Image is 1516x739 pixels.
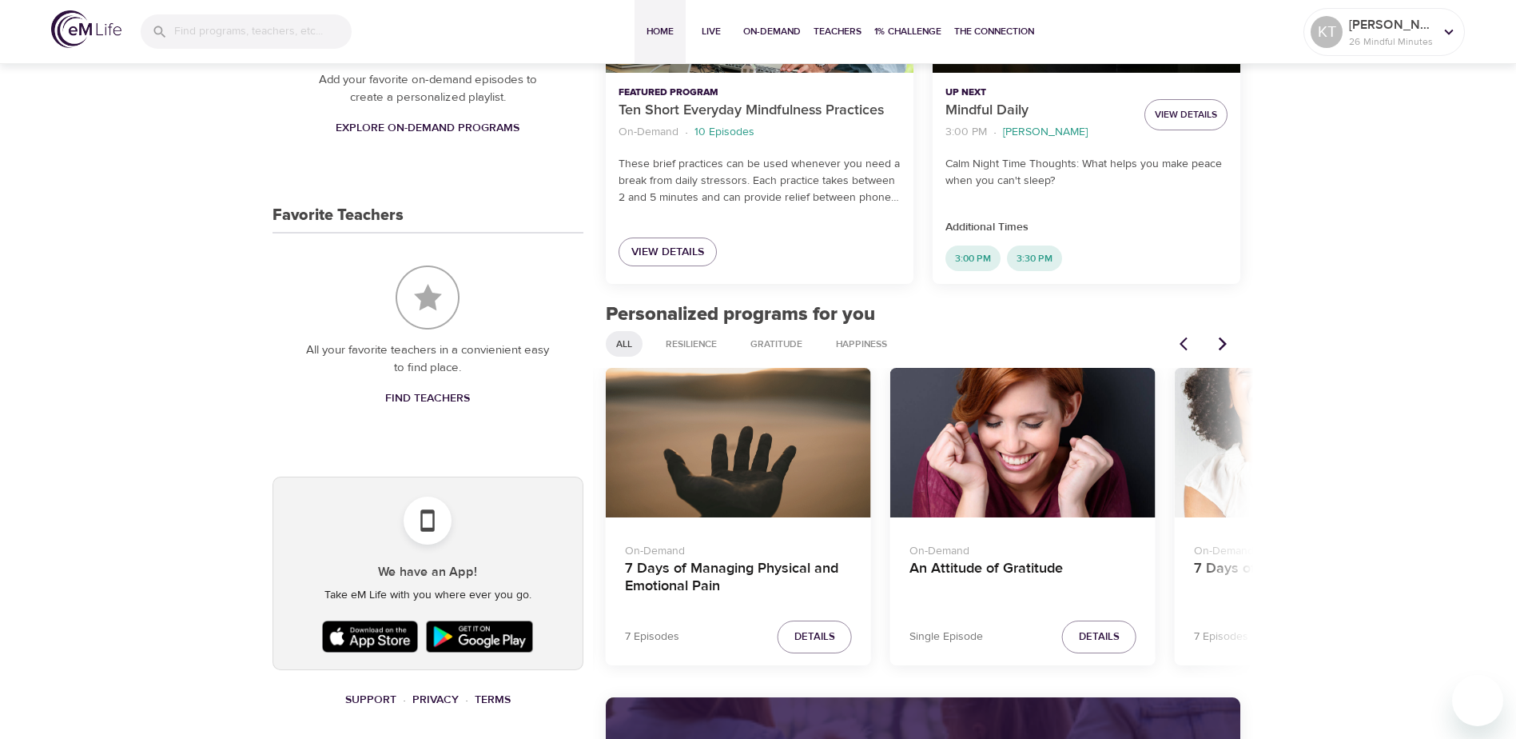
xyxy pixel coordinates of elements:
[1144,99,1228,130] button: View Details
[1349,15,1434,34] p: [PERSON_NAME]
[606,303,1241,326] h2: Personalized programs for you
[909,560,1136,598] h4: An Attitude of Gratitude
[619,122,901,143] nav: breadcrumb
[631,242,704,262] span: View Details
[945,219,1228,236] p: Additional Times
[619,238,717,267] a: View Details
[396,266,460,330] img: Favorite Teachers
[318,617,422,657] img: Apple App Store
[619,156,901,206] p: These brief practices can be used whenever you need a break from daily stressors. Each practice t...
[304,71,551,107] p: Add your favorite on-demand episodes to create a personalized playlist.
[329,114,526,143] a: Explore On-Demand Programs
[1003,124,1088,141] p: [PERSON_NAME]
[606,368,871,517] button: 7 Days of Managing Physical and Emotional Pain
[1007,246,1062,271] div: 3:30 PM
[1452,675,1503,726] iframe: Button to launch messaging window
[385,389,470,409] span: Find Teachers
[286,587,570,604] p: Take eM Life with you where ever you go.
[403,689,406,711] li: ·
[909,537,1136,560] p: On-Demand
[778,621,852,653] button: Details
[826,331,897,357] div: Happiness
[336,118,519,138] span: Explore On-Demand Programs
[1079,628,1120,646] span: Details
[619,124,678,141] p: On-Demand
[694,124,754,141] p: 10 Episodes
[1311,16,1343,48] div: KT
[814,23,861,40] span: Teachers
[607,338,642,351] span: All
[945,100,1132,122] p: Mindful Daily
[345,693,396,707] a: Support
[625,629,679,645] p: 7 Episodes
[606,331,643,357] div: All
[1062,621,1136,653] button: Details
[273,689,583,711] nav: breadcrumb
[422,617,537,657] img: Google Play Store
[890,368,1156,517] button: An Attitude of Gratitude
[945,124,987,141] p: 3:00 PM
[954,23,1034,40] span: The Connection
[826,338,897,351] span: Happiness
[475,693,511,707] a: Terms
[874,23,941,40] span: 1% Challenge
[993,122,997,143] li: ·
[1194,537,1421,560] p: On-Demand
[379,384,476,413] a: Find Teachers
[794,628,835,646] span: Details
[945,86,1132,100] p: Up Next
[945,246,1001,271] div: 3:00 PM
[273,206,404,225] h3: Favorite Teachers
[619,86,901,100] p: Featured Program
[1205,326,1240,362] button: Next items
[1194,560,1421,598] h4: 7 Days of Happiness
[909,629,983,645] p: Single Episode
[945,252,1001,266] span: 3:00 PM
[625,560,852,598] h4: 7 Days of Managing Physical and Emotional Pain
[692,23,730,40] span: Live
[741,338,812,351] span: Gratitude
[465,689,468,711] li: ·
[945,122,1132,143] nav: breadcrumb
[656,338,726,351] span: Resilience
[1175,368,1440,517] button: 7 Days of Happiness
[743,23,801,40] span: On-Demand
[412,693,459,707] a: Privacy
[655,331,727,357] div: Resilience
[685,122,688,143] li: ·
[304,342,551,377] p: All your favorite teachers in a convienient easy to find place.
[619,100,901,122] p: Ten Short Everyday Mindfulness Practices
[1007,252,1062,266] span: 3:30 PM
[1170,326,1205,362] button: Previous items
[641,23,679,40] span: Home
[286,564,570,581] h5: We have an App!
[1155,106,1217,123] span: View Details
[1349,34,1434,49] p: 26 Mindful Minutes
[740,331,813,357] div: Gratitude
[1194,629,1248,645] p: 7 Episodes
[625,537,852,560] p: On-Demand
[51,10,121,48] img: logo
[174,14,352,49] input: Find programs, teachers, etc...
[945,156,1228,190] p: Calm Night Time Thoughts: What helps you make peace when you can't sleep?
